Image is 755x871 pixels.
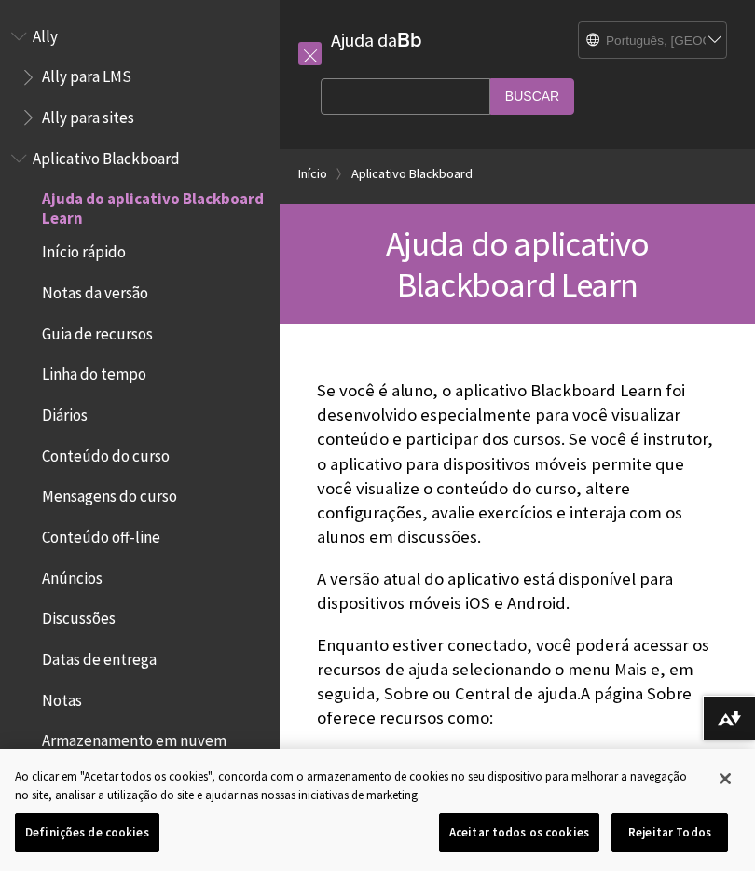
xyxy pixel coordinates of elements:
button: Aceitar todos os cookies [439,813,599,852]
span: Ally [33,21,58,46]
span: Conteúdo off-line [42,521,160,546]
span: Ajuda do aplicativo Blackboard Learn [386,222,650,306]
a: Início [298,162,327,186]
a: Aplicativo Blackboard [351,162,473,186]
span: Linha do tempo [42,359,146,384]
p: Se você é aluno, o aplicativo Blackboard Learn foi desenvolvido especialmente para você visualiza... [317,379,718,549]
span: Datas de entrega [42,643,157,669]
span: Discussões [42,603,116,629]
button: Fechar [705,758,746,799]
span: Aplicativo Blackboard [33,143,180,168]
span: Mensagens do curso [42,481,177,506]
p: A versão atual do aplicativo está disponível para dispositivos móveis iOS e Android. [317,567,718,615]
span: Notas [42,684,82,710]
span: Diários [42,399,88,424]
a: Ajuda daBb [331,28,422,51]
button: Definições de cookies [15,813,159,852]
nav: Book outline for Anthology Ally Help [11,21,268,133]
input: Buscar [490,78,574,115]
span: Armazenamento em nuvem [42,726,226,751]
span: Notas da versão [42,277,148,302]
div: Ao clicar em "Aceitar todos os cookies", concorda com o armazenamento de cookies no seu dispositi... [15,767,703,804]
button: Rejeitar Todos [611,813,728,852]
span: Início rápido [42,237,126,262]
p: Enquanto estiver conectado, você poderá acessar os recursos de ajuda selecionando o menu Mais e, ... [317,633,718,731]
span: Anúncios [42,562,103,588]
span: Ally para sites [42,102,134,127]
span: Conteúdo do curso [42,440,170,465]
li: Informações de acessibilidade [377,748,718,774]
strong: Bb [397,28,422,52]
span: Ajuda do aplicativo Blackboard Learn [42,184,267,228]
span: Guia de recursos [42,318,153,343]
select: Site Language Selector [579,22,728,60]
span: Ally para LMS [42,62,131,87]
